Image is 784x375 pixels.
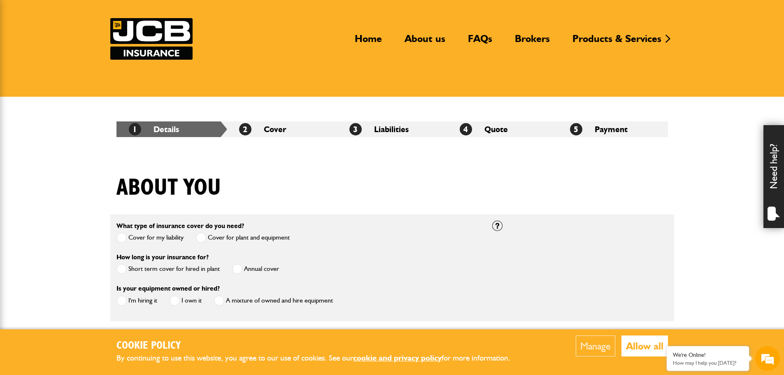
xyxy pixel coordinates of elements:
[570,123,582,135] span: 5
[116,296,157,306] label: I'm hiring it
[116,121,227,137] li: Details
[116,352,524,365] p: By continuing to use this website, you agree to our use of cookies. See our for more information.
[673,360,743,366] p: How may I help you today?
[337,121,447,137] li: Liabilities
[349,33,388,51] a: Home
[673,352,743,359] div: We're Online!
[349,123,362,135] span: 3
[509,33,556,51] a: Brokers
[116,285,220,292] label: Is your equipment owned or hired?
[129,123,141,135] span: 1
[214,296,333,306] label: A mixture of owned and hire equipment
[116,223,244,229] label: What type of insurance cover do you need?
[239,123,251,135] span: 2
[227,121,337,137] li: Cover
[116,254,209,261] label: How long is your insurance for?
[170,296,202,306] label: I own it
[763,125,784,228] div: Need help?
[462,33,498,51] a: FAQs
[447,121,558,137] li: Quote
[116,174,221,202] h1: About you
[566,33,668,51] a: Products & Services
[116,264,220,274] label: Short term cover for hired in plant
[110,18,193,60] img: JCB Insurance Services logo
[116,340,524,352] h2: Cookie Policy
[232,264,279,274] label: Annual cover
[576,335,615,356] button: Manage
[460,123,472,135] span: 4
[353,353,442,363] a: cookie and privacy policy
[116,233,184,243] label: Cover for my liability
[398,33,451,51] a: About us
[558,121,668,137] li: Payment
[196,233,290,243] label: Cover for plant and equipment
[621,335,668,356] button: Allow all
[110,18,193,60] a: JCB Insurance Services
